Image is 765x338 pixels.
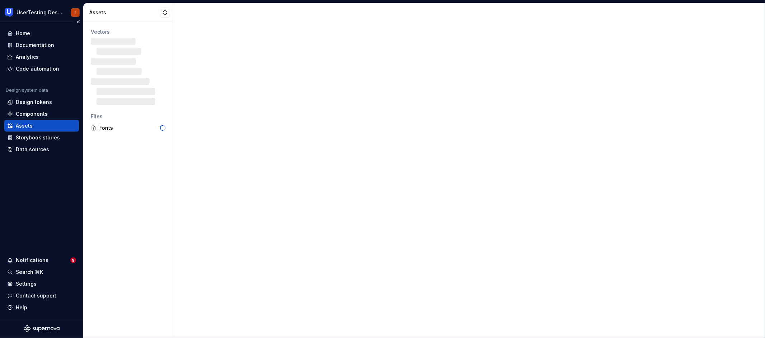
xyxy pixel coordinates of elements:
[1,5,82,20] button: UserTesting Design SystemI
[99,124,160,132] div: Fonts
[5,8,14,17] img: 41adf70f-fc1c-4662-8e2d-d2ab9c673b1b.png
[4,39,79,51] a: Documentation
[4,132,79,143] a: Storybook stories
[88,122,169,134] a: Fonts
[91,113,166,120] div: Files
[16,53,39,61] div: Analytics
[16,304,27,311] div: Help
[4,302,79,313] button: Help
[70,257,76,263] span: 9
[4,290,79,301] button: Contact support
[4,63,79,75] a: Code automation
[16,292,56,299] div: Contact support
[16,99,52,106] div: Design tokens
[4,144,79,155] a: Data sources
[24,325,60,332] svg: Supernova Logo
[4,266,79,278] button: Search ⌘K
[16,9,62,16] div: UserTesting Design System
[16,146,49,153] div: Data sources
[73,17,83,27] button: Collapse sidebar
[89,9,160,16] div: Assets
[16,257,48,264] div: Notifications
[4,28,79,39] a: Home
[6,87,48,93] div: Design system data
[4,278,79,290] a: Settings
[4,51,79,63] a: Analytics
[16,110,48,118] div: Components
[16,42,54,49] div: Documentation
[91,28,166,35] div: Vectors
[4,120,79,132] a: Assets
[16,280,37,287] div: Settings
[4,96,79,108] a: Design tokens
[4,108,79,120] a: Components
[75,10,76,15] div: I
[4,254,79,266] button: Notifications9
[16,30,30,37] div: Home
[16,268,43,276] div: Search ⌘K
[16,134,60,141] div: Storybook stories
[16,122,33,129] div: Assets
[16,65,59,72] div: Code automation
